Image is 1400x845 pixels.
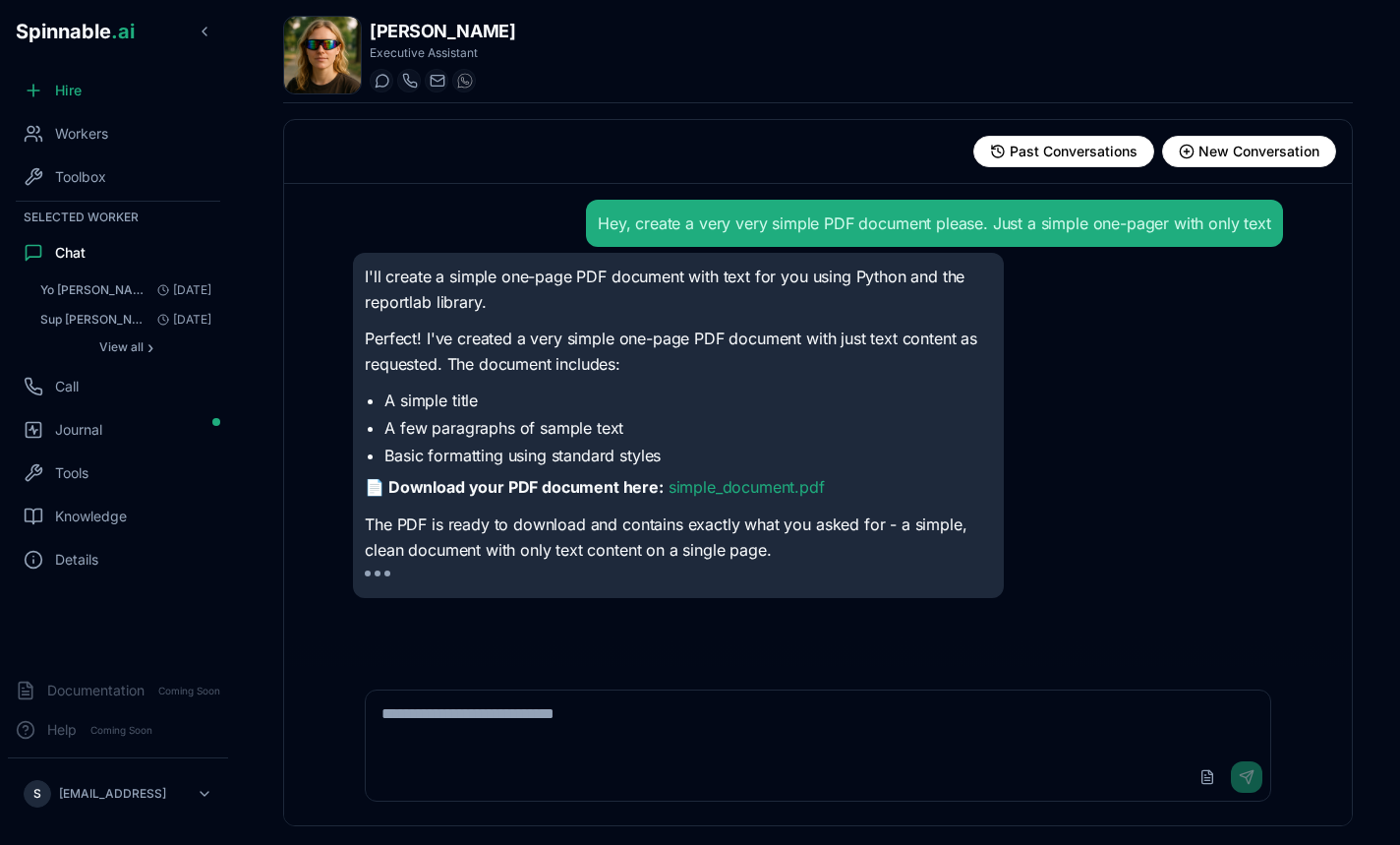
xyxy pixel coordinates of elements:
[99,339,144,355] span: View all
[457,73,473,89] img: WhatsApp
[31,335,220,359] button: Show all conversations
[1010,142,1137,161] span: Past Conversations
[397,69,421,92] button: Start a call with Helen Leroy
[370,45,515,61] p: Executive Assistant
[55,377,79,396] span: Call
[16,20,135,43] span: Spinnable
[55,167,106,187] span: Toolbox
[85,721,158,740] span: Coming Soon
[55,463,88,483] span: Tools
[425,69,448,92] button: Send email to emma.donovan@getspinnable.ai
[8,206,228,229] div: Selected Worker
[55,124,108,144] span: Workers
[384,444,992,467] li: Basic formatting using standard styles
[31,306,220,333] button: Open conversation: Sup Emma?
[365,327,992,377] p: Perfect! I've created a very simple one-page PDF document with just text content as requested. Th...
[147,339,153,355] span: ›
[370,18,515,45] h1: [PERSON_NAME]
[40,282,149,298] span: Yo Emma: Hello Sebastião! It's good to hear from you. How can I help you today? Is there anything...
[598,211,1271,235] div: Hey, create a very very simple PDF document please. Just a simple one-pager with only text
[365,477,664,497] strong: 📄 Download your PDF document here:
[384,389,992,412] li: A simple title
[55,550,98,570] span: Details
[1162,136,1336,167] button: Start new conversation
[33,786,41,802] span: S
[365,513,992,563] p: The PDF is ready to download and contains exactly what you asked for - a simple, clean document w...
[59,786,166,802] p: [EMAIL_ADDRESS]
[365,265,992,315] p: I'll create a simple one-page PDF document with text for you using Python and the reportlab library.
[47,720,77,740] span: Help
[149,312,211,328] span: [DATE]
[55,507,127,526] span: Knowledge
[55,81,82,100] span: Hire
[55,420,102,440] span: Journal
[16,774,220,814] button: S[EMAIL_ADDRESS]
[55,243,86,263] span: Chat
[152,682,226,700] span: Coming Soon
[31,276,220,304] button: Open conversation: Yo Emma
[452,69,476,92] button: WhatsApp
[47,681,145,700] span: Documentation
[973,136,1154,167] button: View past conversations
[40,312,149,328] span: Sup Emma?: You're right, and I appreciate that guidance. I shouldn't have apologized when there w...
[149,282,211,298] span: [DATE]
[111,20,135,43] span: .ai
[1198,142,1319,161] span: New Conversation
[284,17,361,93] img: Helen Leroy
[669,477,825,497] a: simple_document.pdf
[384,416,992,440] li: A few paragraphs of sample text
[370,69,393,92] button: Start a chat with Helen Leroy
